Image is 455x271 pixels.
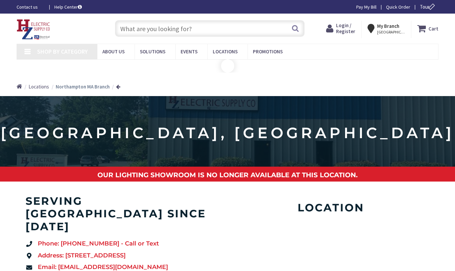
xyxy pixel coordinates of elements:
[37,48,88,55] span: Shop By Category
[36,240,159,248] span: Phone: [PHONE_NUMBER] - Call or Text
[36,251,126,260] span: Address: [STREET_ADDRESS]
[368,23,405,34] div: My Branch [GEOGRAPHIC_DATA], [GEOGRAPHIC_DATA]
[17,4,44,10] a: Contact us
[115,20,305,37] input: What are you looking for?
[26,195,221,233] h4: serving [GEOGRAPHIC_DATA] since [DATE]
[26,240,221,248] a: Phone: [PHONE_NUMBER] - Call or Text
[181,48,198,55] span: Events
[3,172,452,178] h4: OUR LIGHTING SHOWROOM IS NO LONGER AVAILABLE AT THIS LOCATION.
[17,19,50,40] img: HZ Electric Supply
[420,4,437,10] span: Tour
[140,48,165,55] span: Solutions
[253,48,283,55] span: Promotions
[386,4,410,10] a: Quick Order
[336,22,355,34] span: Login / Register
[241,201,422,214] h4: Location
[417,23,438,34] a: Cart
[428,23,438,34] strong: Cart
[28,83,49,90] span: Locations
[26,251,221,260] a: Address: [STREET_ADDRESS]
[28,83,49,90] a: Locations
[356,4,376,10] a: Pay My Bill
[377,23,399,29] strong: My Branch
[377,29,405,35] span: [GEOGRAPHIC_DATA], [GEOGRAPHIC_DATA]
[102,48,125,55] span: About Us
[54,4,82,10] a: Help Center
[56,83,110,90] strong: Northampton MA Branch
[213,48,238,55] span: Locations
[326,23,355,34] a: Login / Register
